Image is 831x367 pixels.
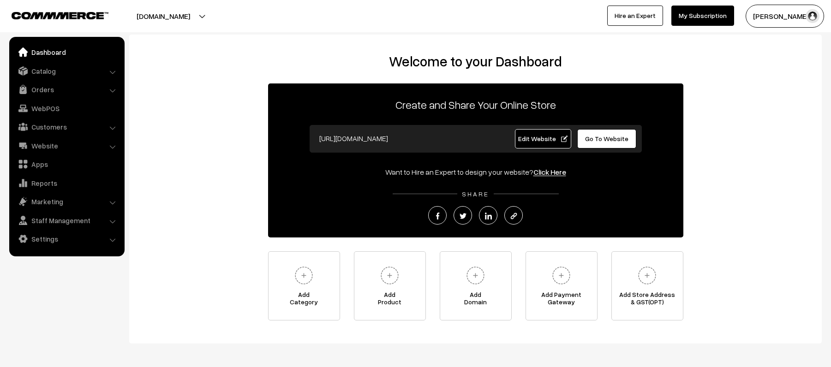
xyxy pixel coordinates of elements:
img: plus.svg [549,263,574,288]
a: Apps [12,156,121,172]
a: COMMMERCE [12,9,92,20]
img: COMMMERCE [12,12,108,19]
a: Reports [12,175,121,191]
a: My Subscription [671,6,734,26]
span: Add Domain [440,291,511,309]
a: Dashboard [12,44,121,60]
p: Create and Share Your Online Store [268,96,683,113]
h2: Welcome to your Dashboard [138,53,813,70]
a: Customers [12,118,121,135]
span: Add Product [354,291,425,309]
img: user [806,9,819,23]
img: plus.svg [377,263,402,288]
button: [DOMAIN_NAME] [104,5,222,28]
img: plus.svg [634,263,660,288]
a: Catalog [12,63,121,79]
a: Marketing [12,193,121,210]
span: Add Category [269,291,340,309]
a: Settings [12,231,121,247]
span: Add Store Address & GST(OPT) [612,291,683,309]
span: SHARE [457,190,494,198]
div: Want to Hire an Expert to design your website? [268,166,683,178]
img: plus.svg [463,263,488,288]
a: Orders [12,81,121,98]
img: plus.svg [291,263,317,288]
a: Go To Website [577,129,637,148]
span: Edit Website [518,135,568,142]
button: [PERSON_NAME] [746,5,824,28]
a: Click Here [533,167,566,177]
a: AddDomain [440,251,512,320]
a: Add PaymentGateway [526,251,598,320]
a: AddCategory [268,251,340,320]
a: AddProduct [354,251,426,320]
a: Website [12,137,121,154]
span: Go To Website [585,135,628,142]
a: Staff Management [12,212,121,229]
a: WebPOS [12,100,121,117]
a: Add Store Address& GST(OPT) [611,251,683,320]
span: Add Payment Gateway [526,291,597,309]
a: Hire an Expert [607,6,663,26]
a: Edit Website [515,129,571,148]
